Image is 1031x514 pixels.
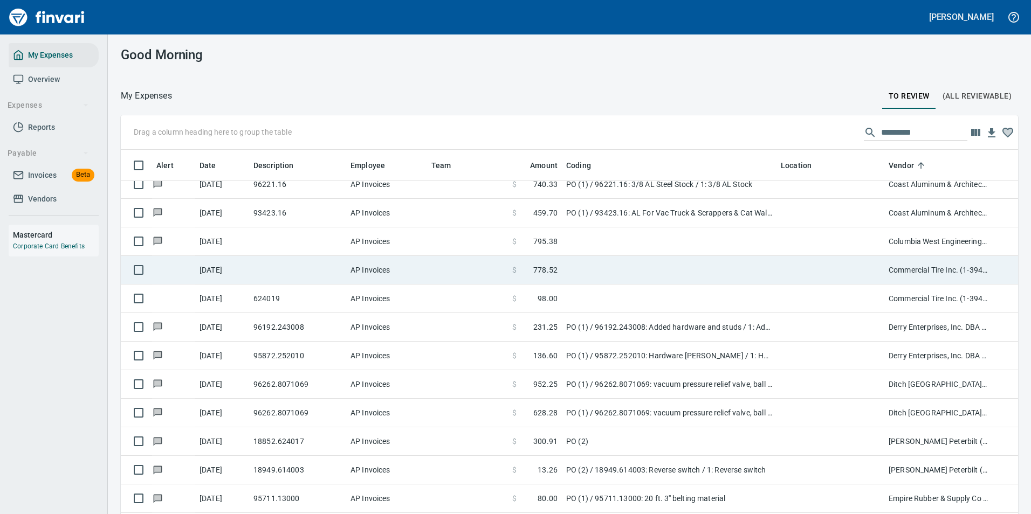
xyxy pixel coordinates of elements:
p: Drag a column heading here to group the table [134,127,292,137]
span: Coding [566,159,605,172]
span: Amount [516,159,558,172]
td: AP Invoices [346,170,427,199]
span: $ [512,322,517,332]
td: AP Invoices [346,342,427,370]
span: $ [512,464,517,475]
span: Vendor [889,159,928,172]
td: AP Invoices [346,227,427,256]
span: Description [253,159,308,172]
span: $ [512,350,517,361]
span: Employee [350,159,399,172]
td: AP Invoices [346,427,427,456]
span: Has messages [152,495,163,502]
a: Overview [9,67,99,92]
td: 93423.16 [249,199,346,227]
span: Date [200,159,216,172]
h6: Mastercard [13,229,99,241]
td: [DATE] [195,427,249,456]
span: $ [512,265,517,275]
td: 18852.624017 [249,427,346,456]
td: AP Invoices [346,484,427,513]
td: Commercial Tire Inc. (1-39436) [884,284,992,313]
td: PO (1) / 95872.252010: Hardware [PERSON_NAME] / 1: Hardware [PERSON_NAME] [562,342,776,370]
td: Empire Rubber & Supply Co (1-10344) [884,484,992,513]
td: [DATE] [195,256,249,284]
span: 778.52 [533,265,558,275]
a: Vendors [9,187,99,211]
span: Has messages [152,209,163,216]
nav: breadcrumb [121,89,172,102]
td: Ditch [GEOGRAPHIC_DATA] (1-10309) [884,399,992,427]
span: $ [512,179,517,190]
td: [DATE] [195,227,249,256]
td: [DATE] [195,484,249,513]
td: PO (1) / 96262.8071069: vacuum pressure relief valve, ball valve, / 1: vacuum pressure relief val... [562,370,776,399]
td: PO (1) / 95711.13000: 20 ft. 3'' belting material [562,484,776,513]
td: AP Invoices [346,399,427,427]
td: AP Invoices [346,370,427,399]
td: [DATE] [195,170,249,199]
span: 459.70 [533,207,558,218]
a: InvoicesBeta [9,163,99,187]
td: 96192.243008 [249,313,346,342]
span: Overview [28,73,60,86]
button: Expenses [3,95,93,115]
span: Has messages [152,323,163,330]
td: PO (1) / 96221.16: 3/8 AL Steel Stock / 1: 3/8 AL Stock [562,170,776,199]
td: AP Invoices [346,456,427,484]
span: Has messages [152,380,163,387]
span: Coding [566,159,591,172]
button: Payable [3,143,93,163]
td: PO (1) / 96192.243008: Added hardware and studs / 1: Added Bolts and Studs [562,313,776,342]
span: 231.25 [533,322,558,332]
span: Description [253,159,294,172]
a: My Expenses [9,43,99,67]
td: [DATE] [195,399,249,427]
span: Location [781,159,812,172]
span: Alert [156,159,174,172]
td: 624019 [249,284,346,313]
img: Finvari [6,4,87,30]
button: Choose columns to display [967,124,984,141]
span: Beta [72,169,94,181]
span: 136.60 [533,350,558,361]
span: Date [200,159,230,172]
span: Team [431,159,451,172]
p: My Expenses [121,89,172,102]
a: Reports [9,115,99,140]
span: 740.33 [533,179,558,190]
a: Corporate Card Benefits [13,242,85,250]
td: Commercial Tire Inc. (1-39436) [884,256,992,284]
td: 18949.614003 [249,456,346,484]
td: 96262.8071069 [249,399,346,427]
span: $ [512,207,517,218]
span: $ [512,407,517,418]
span: 795.38 [533,236,558,247]
td: PO (1) / 93423.16: AL For Vac Truck & Scrappers & Cat Walk for ([PERSON_NAME] Job Cost?) [562,199,776,227]
h5: [PERSON_NAME] [929,11,994,23]
span: $ [512,436,517,447]
span: (All Reviewable) [943,89,1012,103]
span: Has messages [152,466,163,473]
span: Has messages [152,238,163,245]
span: Employee [350,159,385,172]
span: Alert [156,159,188,172]
td: [DATE] [195,342,249,370]
td: [PERSON_NAME] Peterbilt (1-38762) [884,427,992,456]
td: AP Invoices [346,256,427,284]
span: Amount [530,159,558,172]
td: AP Invoices [346,284,427,313]
span: Has messages [152,180,163,187]
td: 95872.252010 [249,342,346,370]
td: 96262.8071069 [249,370,346,399]
button: Download Table [984,125,1000,141]
span: $ [512,379,517,390]
span: 80.00 [538,493,558,504]
button: Column choices favorited. Click to reset to default [1000,124,1016,141]
span: 952.25 [533,379,558,390]
td: Ditch [GEOGRAPHIC_DATA] (1-10309) [884,370,992,399]
span: Location [781,159,826,172]
td: [DATE] [195,313,249,342]
td: AP Invoices [346,313,427,342]
td: Derry Enterprises, Inc. DBA Cascade Nut & Bolt (1-38970) [884,313,992,342]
